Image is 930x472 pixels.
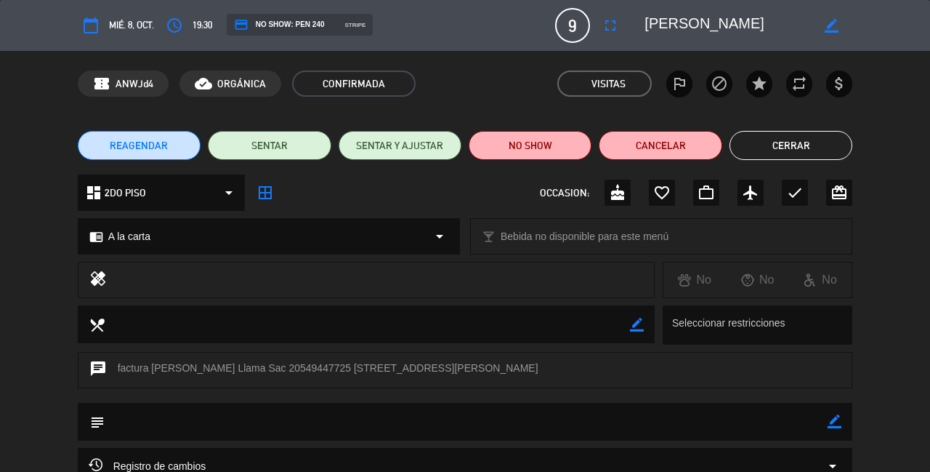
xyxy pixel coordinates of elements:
[469,131,591,160] button: NO SHOW
[110,138,168,153] span: REAGENDAR
[501,228,668,245] span: Bebida no disponible para este menú
[602,17,619,34] i: fullscreen
[663,271,726,289] div: No
[339,131,461,160] button: SENTAR Y AJUSTAR
[830,184,848,201] i: card_giftcard
[828,415,841,428] i: border_color
[89,360,107,380] i: chat
[482,230,496,244] i: local_bar
[116,76,153,92] span: ANWJd4
[790,75,808,92] i: repeat
[711,75,728,92] i: block
[345,20,366,30] span: stripe
[697,184,715,201] i: work_outline
[234,17,325,32] span: NO SHOW: PEN 240
[292,71,416,97] span: CONFIRMADA
[105,185,146,201] span: 2DO PISO
[431,228,448,245] i: arrow_drop_down
[729,131,852,160] button: Cerrar
[217,76,266,92] span: ORGÁNICA
[630,318,644,332] i: border_color
[599,131,721,160] button: Cancelar
[653,184,671,201] i: favorite_border
[89,270,107,290] i: healing
[220,184,238,201] i: arrow_drop_down
[193,17,212,33] span: 19:30
[108,228,150,245] span: A la carta
[786,184,804,201] i: check
[78,131,201,160] button: REAGENDAR
[597,12,623,39] button: fullscreen
[85,184,102,201] i: dashboard
[830,75,848,92] i: attach_money
[609,184,626,201] i: cake
[208,131,331,160] button: SENTAR
[234,17,248,32] i: credit_card
[109,17,154,33] span: mié. 8, oct.
[671,75,688,92] i: outlined_flag
[726,271,788,289] div: No
[591,76,626,92] em: Visitas
[195,75,212,92] i: cloud_done
[540,185,589,201] span: OCCASION:
[89,414,105,430] i: subject
[555,8,590,43] span: 9
[256,184,274,201] i: border_all
[82,17,100,34] i: calendar_today
[751,75,768,92] i: star
[78,352,853,388] div: factura [PERSON_NAME] Llama Sac 20549447725 [STREET_ADDRESS][PERSON_NAME]
[89,316,105,332] i: local_dining
[161,12,187,39] button: access_time
[93,75,110,92] span: confirmation_number
[89,230,103,244] i: chrome_reader_mode
[825,19,838,33] i: border_color
[166,17,183,34] i: access_time
[742,184,759,201] i: airplanemode_active
[78,12,104,39] button: calendar_today
[789,271,852,289] div: No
